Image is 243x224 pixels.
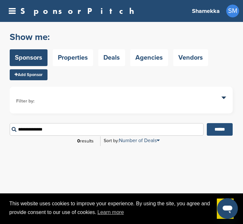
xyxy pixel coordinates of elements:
[173,49,208,66] a: Vendors
[16,98,226,105] li: Filter by:
[98,49,125,66] a: Deals
[77,138,80,144] b: 0
[20,7,138,15] a: SponsorPitch
[74,136,97,147] div: results
[192,6,220,15] h3: Shamekka
[96,208,125,217] a: learn more about cookies
[10,31,208,43] h2: Show me:
[53,49,93,66] a: Properties
[226,5,239,17] a: SM
[192,4,220,18] a: Shamekka
[130,49,168,66] a: Agencies
[10,49,48,66] a: Sponsors
[217,199,234,219] a: dismiss cookie message
[10,69,48,80] a: Add Sponsor
[119,137,160,144] a: Number of Deals
[217,198,238,219] iframe: Button to launch messaging window
[104,138,160,143] div: Sort by:
[9,200,212,217] span: This website uses cookies to improve your experience. By using the site, you agree and provide co...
